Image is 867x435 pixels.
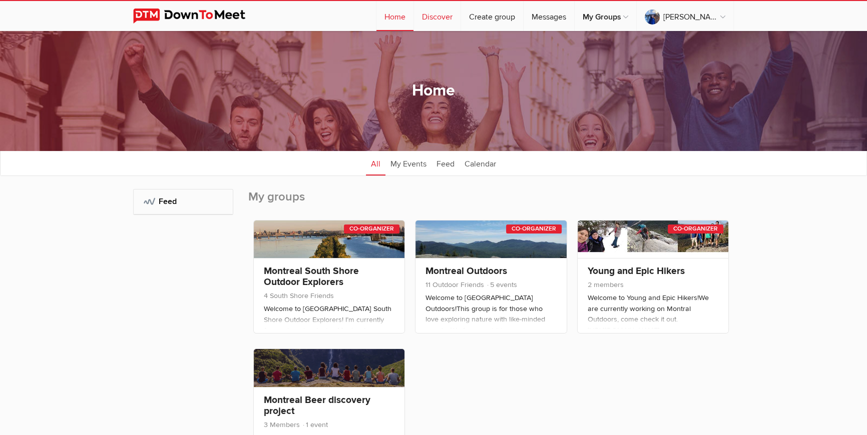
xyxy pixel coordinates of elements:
div: Co-Organizer [668,224,723,233]
h2: Feed [144,189,223,213]
h1: Home [412,80,455,101]
a: Montreal Beer discovery project [264,394,370,417]
a: Calendar [460,150,501,175]
a: Messages [524,1,574,31]
a: Montreal Outdoors [425,265,507,277]
span: 3 Members [264,420,300,429]
a: Discover [414,1,461,31]
a: My Events [385,150,431,175]
span: 4 South Shore Friends [264,291,334,300]
span: 2 members [588,280,624,289]
img: DownToMeet [133,8,261,23]
div: Co-Organizer [344,224,399,233]
h2: My groups [248,189,734,215]
div: Co-Organizer [506,224,562,233]
a: All [366,150,385,175]
a: Young and Epic Hikers [588,265,685,277]
a: Montreal South Shore Outdoor Explorers [264,265,359,288]
a: Create group [461,1,523,31]
a: Feed [431,150,460,175]
p: Welcome to [GEOGRAPHIC_DATA] South Shore Outdoor Explorers! I’m currently focused on developing M... [264,303,394,353]
p: Welcome to [GEOGRAPHIC_DATA] Outdoors!This group is for those who love exploring nature with like... [425,292,556,342]
span: 5 events [486,280,517,289]
span: 1 event [302,420,328,429]
a: Home [376,1,413,31]
a: My Groups [575,1,636,31]
span: 11 Outdoor Friends [425,280,484,289]
p: Welcome to Young and Epic Hikers!We are currently working on Montral Outdoors, come check it out.... [588,292,718,342]
a: [PERSON_NAME] [637,1,733,31]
